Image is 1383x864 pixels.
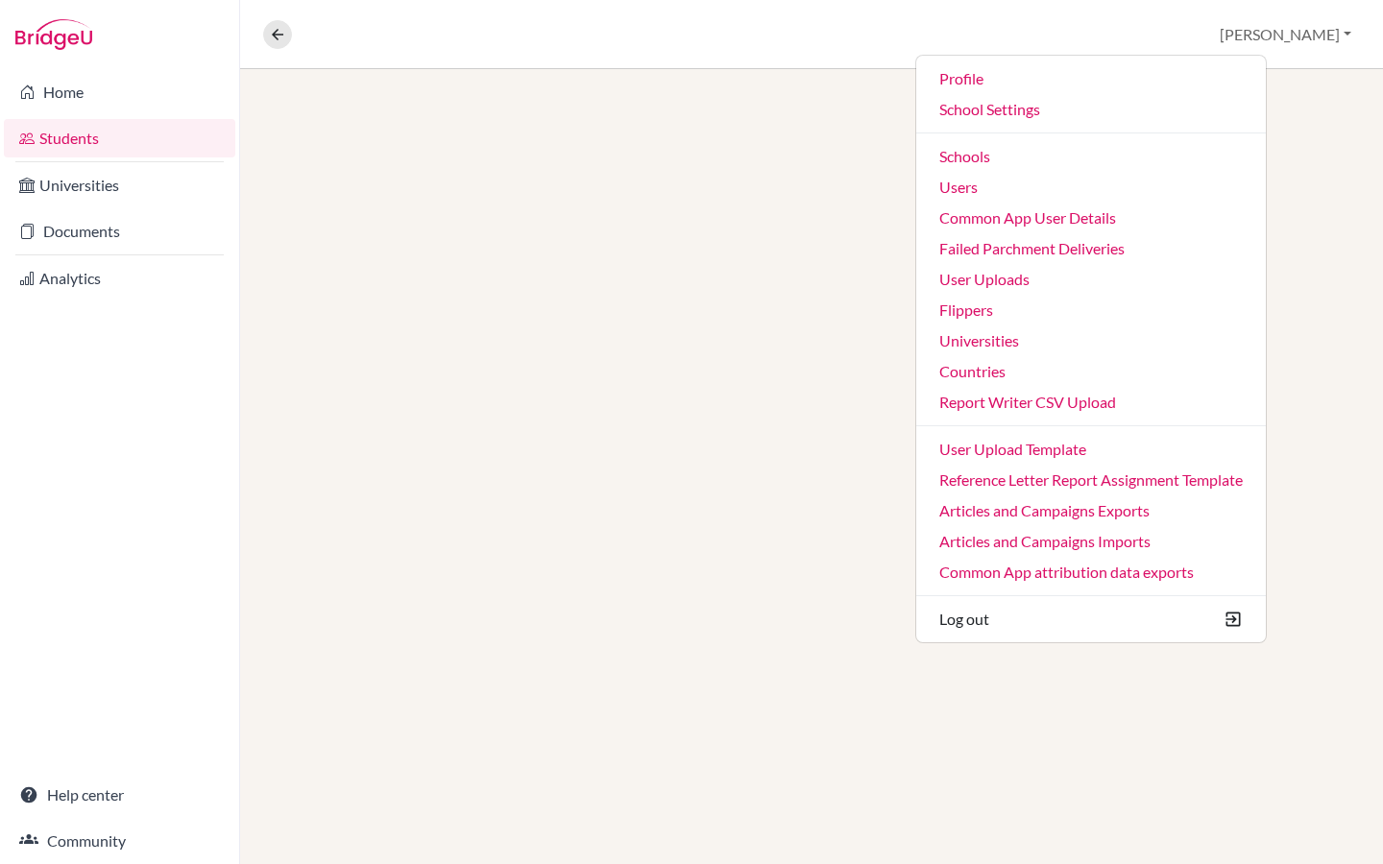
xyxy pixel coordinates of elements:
[4,166,235,204] a: Universities
[4,119,235,157] a: Students
[4,73,235,111] a: Home
[916,141,1266,172] a: Schools
[916,264,1266,295] a: User Uploads
[15,19,92,50] img: Bridge-U
[916,172,1266,203] a: Users
[915,55,1267,643] ul: [PERSON_NAME]
[916,434,1266,465] a: User Upload Template
[916,465,1266,495] a: Reference Letter Report Assignment Template
[916,325,1266,356] a: Universities
[4,776,235,814] a: Help center
[1211,16,1360,53] button: [PERSON_NAME]
[916,495,1266,526] a: Articles and Campaigns Exports
[916,356,1266,387] a: Countries
[916,526,1266,557] a: Articles and Campaigns Imports
[916,94,1266,125] a: School Settings
[4,212,235,251] a: Documents
[4,822,235,860] a: Community
[916,387,1266,418] a: Report Writer CSV Upload
[916,203,1266,233] a: Common App User Details
[916,233,1266,264] a: Failed Parchment Deliveries
[916,63,1266,94] a: Profile
[916,295,1266,325] a: Flippers
[916,557,1266,588] a: Common App attribution data exports
[916,604,1266,635] button: Log out
[4,259,235,298] a: Analytics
